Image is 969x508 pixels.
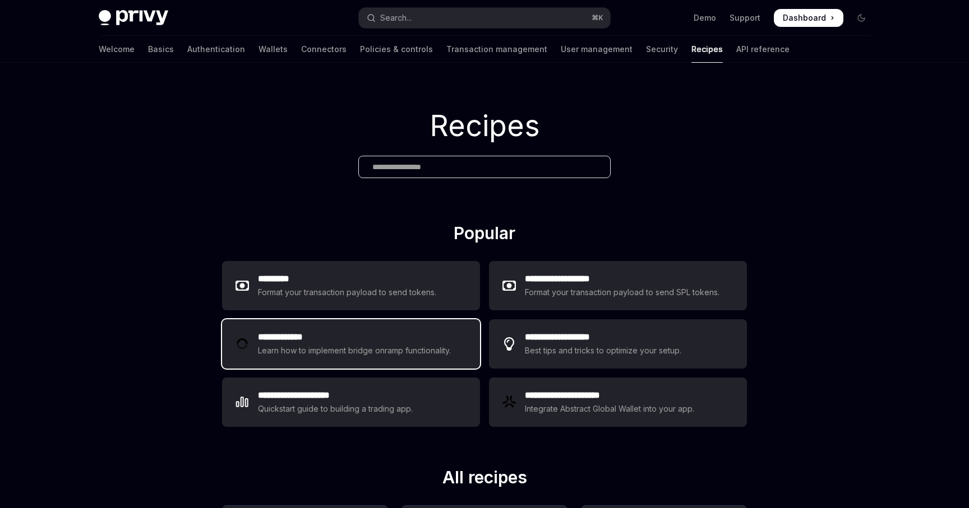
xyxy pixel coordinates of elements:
[99,10,168,26] img: dark logo
[258,286,437,299] div: Format your transaction payload to send tokens.
[222,467,747,492] h2: All recipes
[646,36,678,63] a: Security
[446,36,547,63] a: Transaction management
[525,344,683,357] div: Best tips and tricks to optimize your setup.
[99,36,135,63] a: Welcome
[592,13,603,22] span: ⌘ K
[258,402,413,416] div: Quickstart guide to building a trading app.
[525,286,721,299] div: Format your transaction payload to send SPL tokens.
[694,12,716,24] a: Demo
[774,9,843,27] a: Dashboard
[691,36,723,63] a: Recipes
[301,36,347,63] a: Connectors
[561,36,633,63] a: User management
[730,12,760,24] a: Support
[259,36,288,63] a: Wallets
[258,344,454,357] div: Learn how to implement bridge onramp functionality.
[736,36,790,63] a: API reference
[222,261,480,310] a: **** ****Format your transaction payload to send tokens.
[852,9,870,27] button: Toggle dark mode
[360,36,433,63] a: Policies & controls
[783,12,826,24] span: Dashboard
[222,223,747,248] h2: Popular
[359,8,610,28] button: Open search
[187,36,245,63] a: Authentication
[525,402,695,416] div: Integrate Abstract Global Wallet into your app.
[148,36,174,63] a: Basics
[222,319,480,369] a: **** **** ***Learn how to implement bridge onramp functionality.
[380,11,412,25] div: Search...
